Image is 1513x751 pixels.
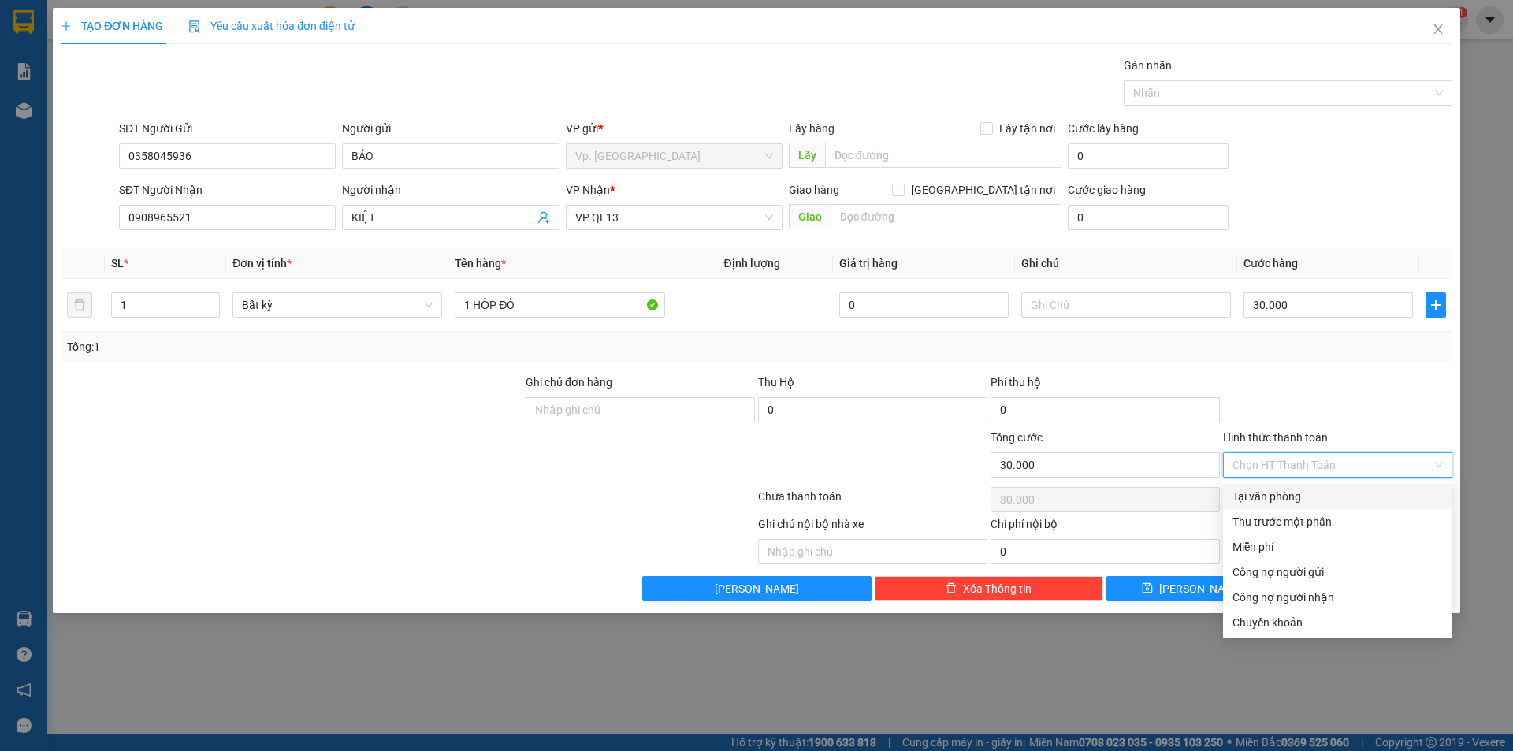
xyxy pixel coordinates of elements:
[575,144,773,168] span: Vp. Phan Rang
[756,488,989,515] div: Chưa thanh toán
[1142,582,1153,595] span: save
[831,204,1061,229] input: Dọc đường
[119,181,336,199] div: SĐT Người Nhận
[991,374,1220,397] div: Phí thu hộ
[789,184,839,196] span: Giao hàng
[839,257,898,270] span: Giá trị hàng
[61,20,72,32] span: plus
[991,515,1220,539] div: Chi phí nội bộ
[67,292,92,318] button: delete
[232,257,292,270] span: Đơn vị tính
[789,122,835,135] span: Lấy hàng
[946,582,957,595] span: delete
[242,293,433,317] span: Bất kỳ
[825,143,1061,168] input: Dọc đường
[789,143,825,168] span: Lấy
[1232,614,1443,631] div: Chuyển khoản
[1232,589,1443,606] div: Công nợ người nhận
[1068,184,1146,196] label: Cước giao hàng
[111,257,124,270] span: SL
[455,292,664,318] input: VD: Bàn, Ghế
[963,580,1032,597] span: Xóa Thông tin
[342,181,559,199] div: Người nhận
[839,292,1009,318] input: 0
[875,576,1104,601] button: deleteXóa Thông tin
[1015,248,1237,279] th: Ghi chú
[993,120,1061,137] span: Lấy tận nơi
[1232,538,1443,556] div: Miễn phí
[1426,299,1445,311] span: plus
[1223,431,1328,444] label: Hình thức thanh toán
[1432,23,1444,35] span: close
[1232,513,1443,530] div: Thu trước một phần
[188,20,201,33] img: icon
[342,120,559,137] div: Người gửi
[758,539,987,564] input: Nhập ghi chú
[1159,580,1243,597] span: [PERSON_NAME]
[526,376,612,389] label: Ghi chú đơn hàng
[1223,585,1452,610] div: Cước gửi hàng sẽ được ghi vào công nợ của người nhận
[455,257,506,270] span: Tên hàng
[991,431,1043,444] span: Tổng cước
[642,576,872,601] button: [PERSON_NAME]
[1021,292,1231,318] input: Ghi Chú
[1068,205,1229,230] input: Cước giao hàng
[1232,488,1443,505] div: Tại văn phòng
[715,580,799,597] span: [PERSON_NAME]
[1223,560,1452,585] div: Cước gửi hàng sẽ được ghi vào công nợ của người gửi
[1416,8,1460,52] button: Close
[119,120,336,137] div: SĐT Người Gửi
[905,181,1061,199] span: [GEOGRAPHIC_DATA] tận nơi
[566,120,783,137] div: VP gửi
[1068,122,1139,135] label: Cước lấy hàng
[537,211,550,224] span: user-add
[61,20,163,32] span: TẠO ĐƠN HÀNG
[1124,59,1172,72] label: Gán nhãn
[1426,292,1446,318] button: plus
[1243,257,1298,270] span: Cước hàng
[188,20,355,32] span: Yêu cầu xuất hóa đơn điện tử
[67,338,584,355] div: Tổng: 1
[789,204,831,229] span: Giao
[575,206,773,229] span: VP QL13
[526,397,755,422] input: Ghi chú đơn hàng
[1232,563,1443,581] div: Công nợ người gửi
[566,184,610,196] span: VP Nhận
[758,376,794,389] span: Thu Hộ
[758,515,987,539] div: Ghi chú nội bộ nhà xe
[724,257,780,270] span: Định lượng
[1068,143,1229,169] input: Cước lấy hàng
[1106,576,1277,601] button: save[PERSON_NAME]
